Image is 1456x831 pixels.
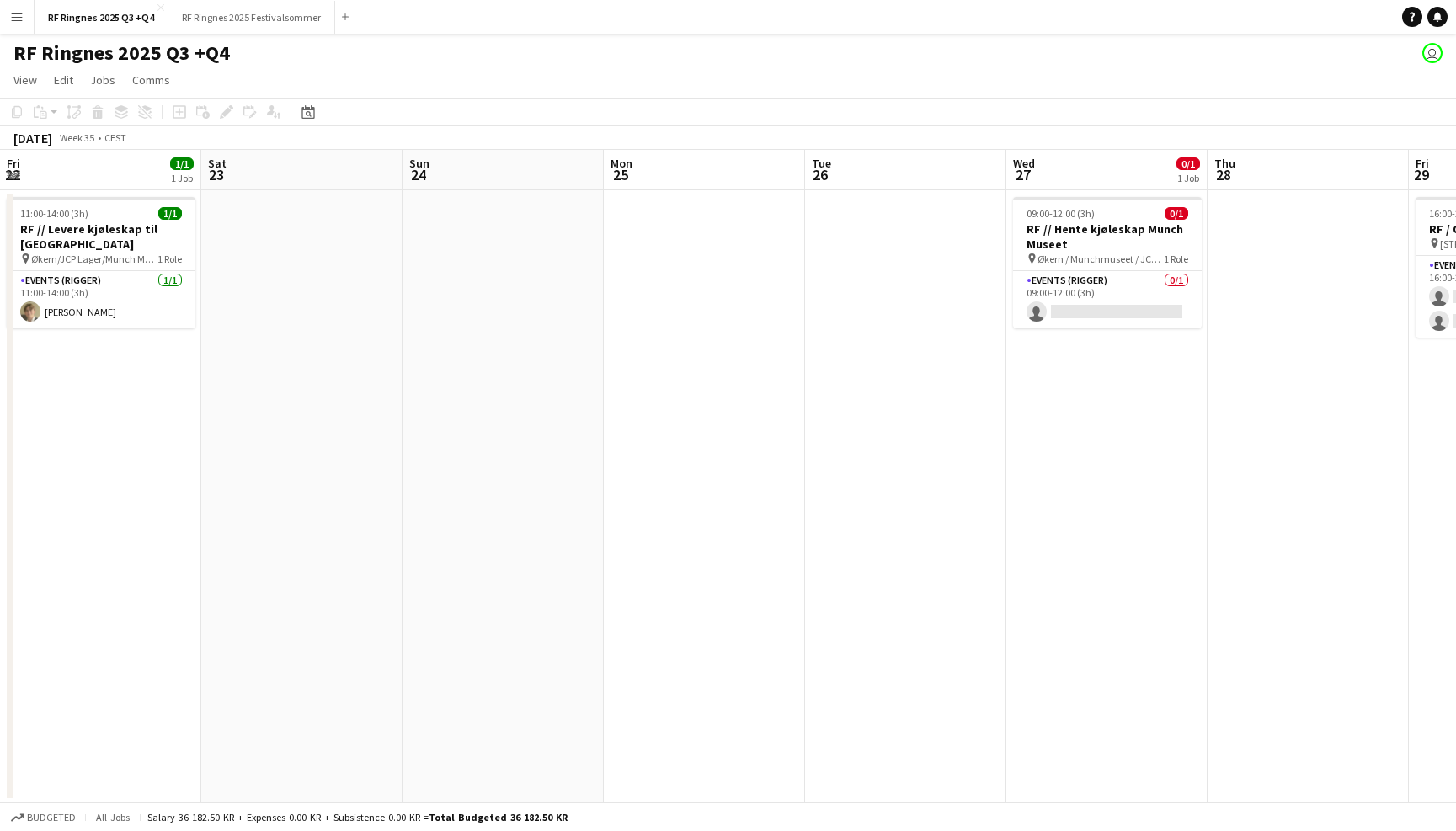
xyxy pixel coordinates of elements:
[125,69,177,91] a: Comms
[132,72,170,88] span: Comms
[611,156,632,171] span: Mon
[13,130,52,146] div: [DATE]
[157,253,182,265] span: 1 Role
[90,72,115,88] span: Jobs
[7,156,20,171] span: Fri
[147,811,568,823] div: Salary 36 182.50 KR + Expenses 0.00 KR + Subsistence 0.00 KR =
[158,207,182,220] span: 1/1
[608,165,632,184] span: 25
[83,69,122,91] a: Jobs
[1164,253,1188,265] span: 1 Role
[1214,156,1235,171] span: Thu
[13,40,230,66] h1: RF Ringnes 2025 Q3 +Q4
[20,207,88,220] span: 11:00-14:00 (3h)
[1176,157,1200,170] span: 0/1
[812,156,831,171] span: Tue
[1013,197,1202,328] app-job-card: 09:00-12:00 (3h)0/1RF // Hente kjøleskap Munch Museet Økern / Munchmuseet / JCP Lager1 RoleEvents...
[429,811,568,823] span: Total Budgeted 36 182.50 KR
[1013,156,1035,171] span: Wed
[7,197,195,328] app-job-card: 11:00-14:00 (3h)1/1RF // Levere kjøleskap til [GEOGRAPHIC_DATA] Økern/JCP Lager/Munch Museet1 Rol...
[171,172,193,184] div: 1 Job
[1212,165,1235,184] span: 28
[54,72,73,88] span: Edit
[47,69,80,91] a: Edit
[1037,253,1164,265] span: Økern / Munchmuseet / JCP Lager
[1013,221,1202,252] h3: RF // Hente kjøleskap Munch Museet
[56,131,98,144] span: Week 35
[1013,271,1202,328] app-card-role: Events (Rigger)0/109:00-12:00 (3h)
[168,1,335,34] button: RF Ringnes 2025 Festivalsommer
[1422,43,1443,63] app-user-avatar: Mille Berger
[409,156,429,171] span: Sun
[93,811,133,823] span: All jobs
[7,69,44,91] a: View
[809,165,831,184] span: 26
[7,271,195,328] app-card-role: Events (Rigger)1/111:00-14:00 (3h)[PERSON_NAME]
[1027,207,1095,220] span: 09:00-12:00 (3h)
[1011,165,1035,184] span: 27
[104,131,126,144] div: CEST
[170,157,194,170] span: 1/1
[407,165,429,184] span: 24
[35,1,168,34] button: RF Ringnes 2025 Q3 +Q4
[8,808,78,827] button: Budgeted
[208,156,227,171] span: Sat
[7,221,195,252] h3: RF // Levere kjøleskap til [GEOGRAPHIC_DATA]
[1177,172,1199,184] div: 1 Job
[1416,156,1429,171] span: Fri
[1165,207,1188,220] span: 0/1
[1413,165,1429,184] span: 29
[205,165,227,184] span: 23
[13,72,37,88] span: View
[31,253,157,265] span: Økern/JCP Lager/Munch Museet
[4,165,20,184] span: 22
[27,812,76,823] span: Budgeted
